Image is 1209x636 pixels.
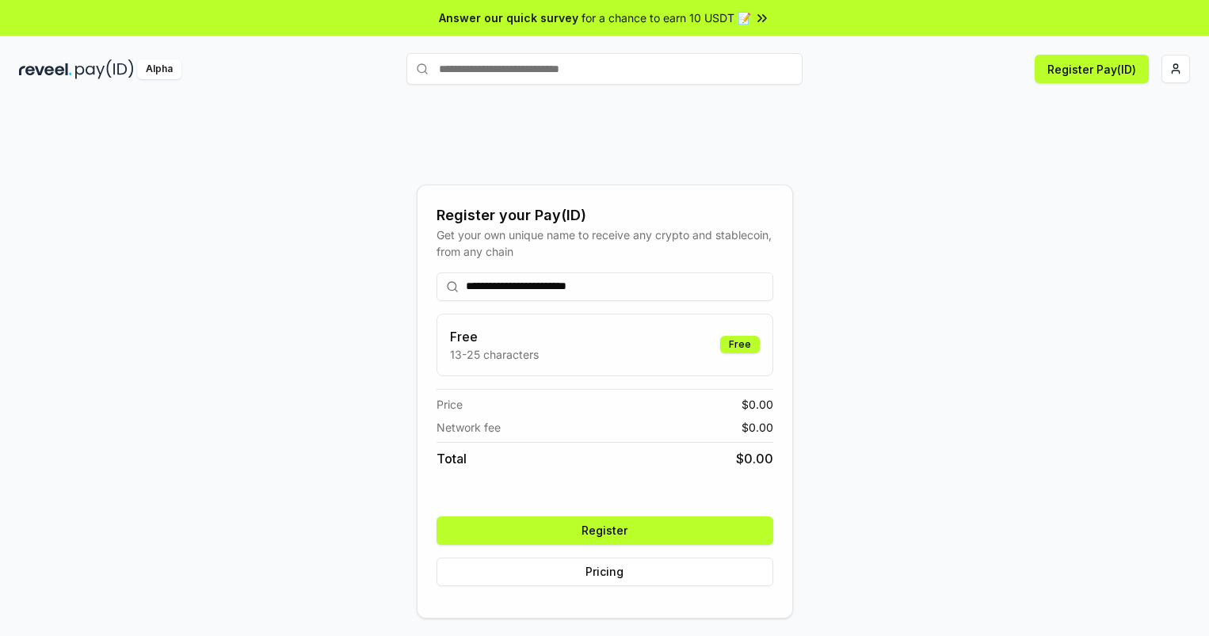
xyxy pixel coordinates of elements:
[742,419,773,436] span: $ 0.00
[19,59,72,79] img: reveel_dark
[1035,55,1149,83] button: Register Pay(ID)
[75,59,134,79] img: pay_id
[437,419,501,436] span: Network fee
[437,516,773,545] button: Register
[437,558,773,586] button: Pricing
[450,346,539,363] p: 13-25 characters
[437,204,773,227] div: Register your Pay(ID)
[582,10,751,26] span: for a chance to earn 10 USDT 📝
[439,10,578,26] span: Answer our quick survey
[137,59,181,79] div: Alpha
[450,327,539,346] h3: Free
[437,449,467,468] span: Total
[437,227,773,260] div: Get your own unique name to receive any crypto and stablecoin, from any chain
[437,396,463,413] span: Price
[720,336,760,353] div: Free
[742,396,773,413] span: $ 0.00
[736,449,773,468] span: $ 0.00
